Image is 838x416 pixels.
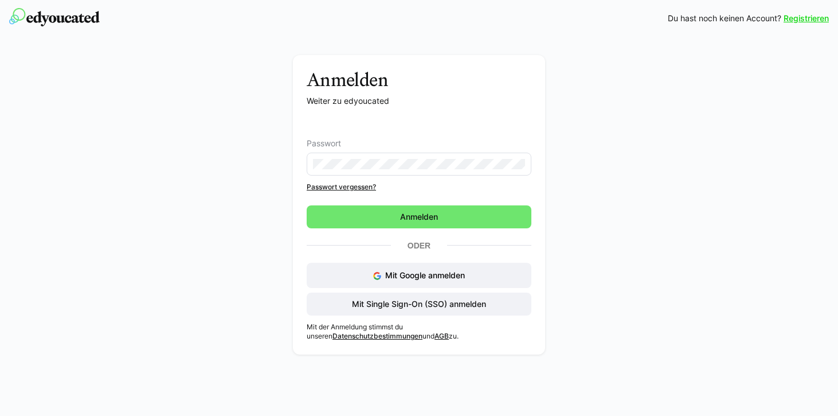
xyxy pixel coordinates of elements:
h3: Anmelden [307,69,531,91]
button: Mit Google anmelden [307,263,531,288]
img: edyoucated [9,8,100,26]
p: Mit der Anmeldung stimmst du unseren und zu. [307,322,531,341]
span: Passwort [307,139,341,148]
span: Du hast noch keinen Account? [668,13,781,24]
button: Mit Single Sign-On (SSO) anmelden [307,293,531,316]
span: Mit Google anmelden [385,270,465,280]
p: Oder [391,238,447,254]
a: AGB [434,332,449,340]
a: Registrieren [784,13,829,24]
button: Anmelden [307,205,531,228]
span: Anmelden [398,211,440,223]
a: Passwort vergessen? [307,182,531,192]
span: Mit Single Sign-On (SSO) anmelden [350,298,488,310]
a: Datenschutzbestimmungen [332,332,422,340]
p: Weiter zu edyoucated [307,95,531,107]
